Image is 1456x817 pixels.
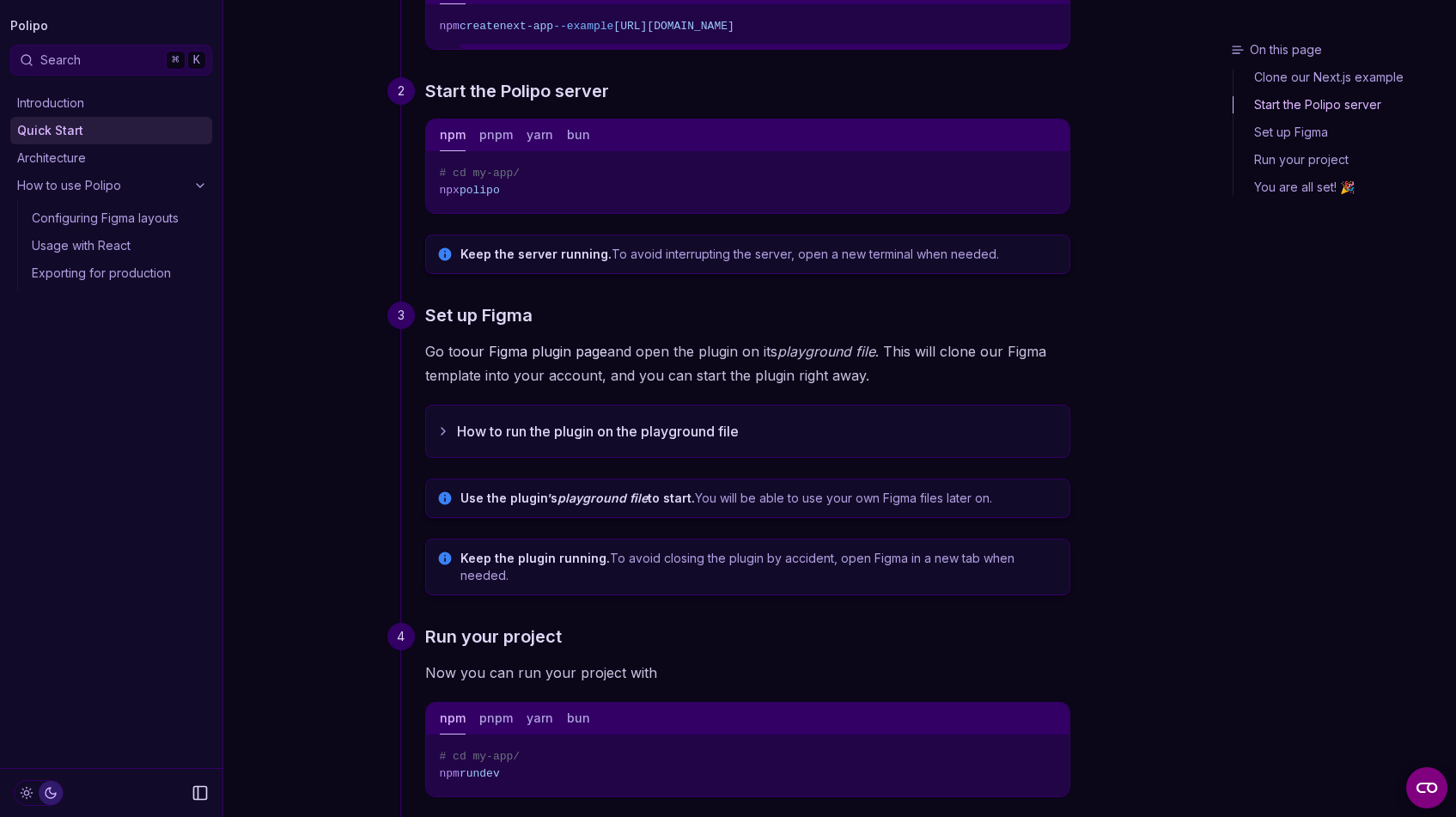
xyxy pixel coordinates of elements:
[440,703,466,735] button: npm
[425,77,609,105] a: Start the Polipo server
[613,20,734,33] span: [URL][DOMAIN_NAME]
[460,184,500,197] span: polipo
[10,89,212,117] a: Introduction
[10,45,212,76] button: Search⌘K
[10,144,212,172] a: Architecture
[460,550,1059,584] p: To avoid closing the plugin by accident, open Figma in a new tab when needed.
[460,246,1059,263] p: To avoid interrupting the server, open a new terminal when needed.
[187,51,206,70] kbd: K
[25,204,212,232] a: Configuring Figma layouts
[25,232,212,259] a: Usage with React
[440,167,521,180] span: # cd my-app/
[14,780,64,806] button: Toggle Theme
[186,779,214,807] button: Collapse Sidebar
[440,20,460,33] span: npm
[460,491,695,505] strong: Use the plugin’s to start.
[500,20,553,33] span: next-app
[1231,41,1449,58] h3: On this page
[425,302,533,329] a: Set up Figma
[10,172,212,199] a: How to use Polipo
[426,405,1069,457] button: How to run the plugin on the playground file
[527,703,553,735] button: yarn
[1234,146,1449,174] a: Run your project
[479,119,513,151] button: pnpm
[460,247,612,261] strong: Keep the server running.
[1234,119,1449,146] a: Set up Figma
[553,20,613,33] span: --example
[425,623,562,650] a: Run your project
[1406,767,1447,808] button: Open CMP widget
[1234,91,1449,119] a: Start the Polipo server
[425,339,1070,387] p: Go to and open the plugin on its . This will clone our Figma template into your account, and you ...
[460,20,500,33] span: create
[425,661,1070,685] p: Now you can run your project with
[460,767,479,780] span: run
[567,119,590,151] button: bun
[1234,174,1449,196] a: You are all set! 🎉
[479,767,499,780] span: dev
[440,184,460,197] span: npx
[440,767,460,780] span: npm
[1234,69,1449,91] a: Clone our Next.js example
[461,343,607,360] a: our Figma plugin page
[460,490,1059,507] p: You will be able to use your own Figma files later on.
[777,343,875,360] em: playground file
[10,14,48,38] a: Polipo
[567,703,590,735] button: bun
[440,750,521,763] span: # cd my-app/
[10,117,212,144] a: Quick Start
[479,703,513,735] button: pnpm
[25,259,212,287] a: Exporting for production
[557,491,648,505] em: playground file
[440,119,466,151] button: npm
[166,51,185,70] kbd: ⌘
[460,551,610,565] strong: Keep the plugin running.
[527,119,553,151] button: yarn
